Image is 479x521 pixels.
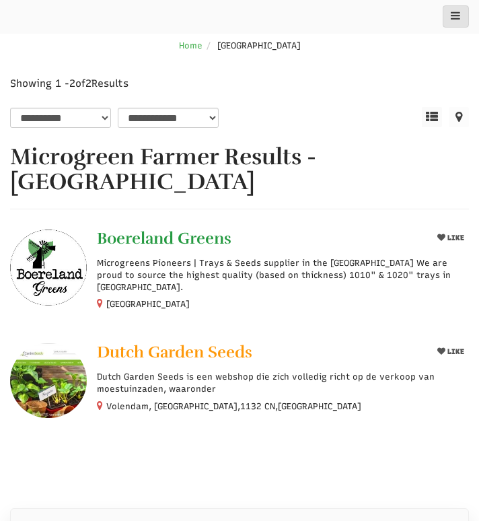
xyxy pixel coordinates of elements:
span: Home [179,40,202,50]
select: overall_rating_filter-1 [10,108,111,128]
span: [GEOGRAPHIC_DATA] [278,401,361,413]
span: 1132 CN [240,401,275,413]
small: Volendam, [GEOGRAPHIC_DATA], , [106,401,361,411]
span: [GEOGRAPHIC_DATA] [106,298,190,310]
span: LIKE [445,347,464,356]
p: Dutch Garden Seeds is een webshop die zich volledig richt op de verkoop van moestuinzaden, waaronder [97,371,469,395]
p: Microgreens Pioneers | Trays & Seeds supplier in the [GEOGRAPHIC_DATA] We are proud to source the... [97,257,469,294]
a: Dutch Garden Seeds [97,343,422,364]
img: Boereland Greens [10,230,87,306]
button: main_menu [443,5,469,28]
span: LIKE [445,234,464,242]
a: Home [179,40,202,52]
div: Showing 1 - of Results [10,77,469,91]
span: Boereland Greens [97,228,231,248]
span: [GEOGRAPHIC_DATA] [217,40,301,50]
span: 2 [85,77,91,90]
button: LIKE [433,230,469,246]
button: LIKE [433,343,469,360]
span: Dutch Garden Seeds [97,342,252,362]
h1: Microgreen Farmer Results - [GEOGRAPHIC_DATA] [10,145,469,195]
img: Dutch Garden Seeds [10,343,87,418]
a: Boereland Greens [97,230,422,250]
span: 2 [69,77,75,90]
select: sortbox-1 [118,108,219,128]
